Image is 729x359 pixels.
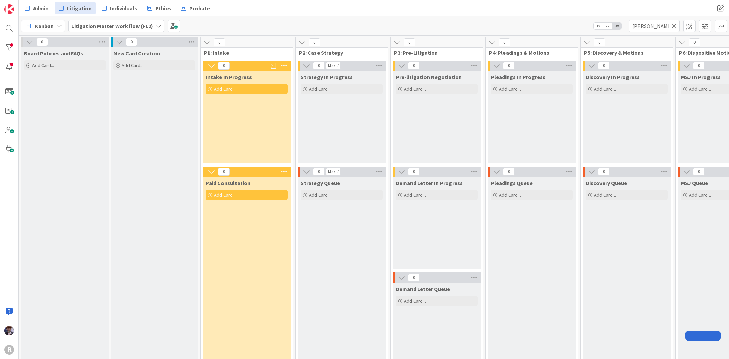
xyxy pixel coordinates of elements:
a: Probate [177,2,214,14]
img: Visit kanbanzone.com [4,4,14,14]
span: Add Card... [499,192,521,198]
span: 0 [408,274,420,282]
span: 0 [598,168,610,176]
a: Ethics [143,2,175,14]
span: 0 [503,62,515,70]
span: Paid Consultation [206,179,251,186]
span: Litigation [67,4,92,12]
div: R [4,345,14,355]
span: Ethics [156,4,171,12]
img: ML [4,326,14,335]
span: 0 [218,168,230,176]
b: Litigation Matter Workflow (FL2) [71,23,153,29]
a: Litigation [55,2,96,14]
span: Intake In Progress [206,74,252,80]
span: Admin [33,4,49,12]
span: 0 [689,38,700,46]
span: Add Card... [214,192,236,198]
span: 0 [309,38,320,46]
span: P5: Discovery & Motions [584,49,664,56]
span: P1: Intake [204,49,284,56]
div: Max 7 [328,64,339,67]
span: Add Card... [309,86,331,92]
span: MSJ Queue [681,179,708,186]
span: 1x [594,23,603,29]
span: 0 [313,168,325,176]
span: P3: Pre-Litigation [394,49,474,56]
span: 2x [603,23,612,29]
span: 0 [499,38,510,46]
span: 0 [693,62,705,70]
span: Add Card... [309,192,331,198]
span: Strategy Queue [301,179,340,186]
span: P2: Case Strategy [299,49,379,56]
span: Add Card... [689,192,711,198]
span: 0 [313,62,325,70]
span: Add Card... [689,86,711,92]
span: Pleadings Queue [491,179,533,186]
span: P4: Pleadings & Motions [489,49,569,56]
span: 0 [408,168,420,176]
span: Board Policies and FAQs [24,50,83,57]
span: Add Card... [122,62,144,68]
span: 0 [218,62,230,70]
span: Demand Letter Queue [396,285,450,292]
span: Add Card... [404,298,426,304]
span: 3x [612,23,621,29]
span: Add Card... [499,86,521,92]
span: Discovery Queue [586,179,627,186]
a: Individuals [98,2,141,14]
span: Kanban [35,22,54,30]
span: 0 [594,38,605,46]
span: 0 [408,62,420,70]
span: Add Card... [594,192,616,198]
div: Max 7 [328,170,339,173]
span: 0 [503,168,515,176]
span: 0 [126,38,137,46]
span: Add Card... [594,86,616,92]
span: Add Card... [214,86,236,92]
span: MSJ In Progress [681,74,721,80]
span: Demand Letter In Progress [396,179,463,186]
input: Quick Filter... [629,20,680,32]
span: Discovery In Progress [586,74,640,80]
span: 0 [693,168,705,176]
span: Probate [189,4,210,12]
span: Pleadings In Progress [491,74,545,80]
a: Admin [21,2,53,14]
span: Pre-litigation Negotiation [396,74,462,80]
span: Add Card... [404,86,426,92]
span: New Card Creation [113,50,160,57]
span: 0 [404,38,415,46]
span: Individuals [110,4,137,12]
span: Add Card... [404,192,426,198]
span: 0 [598,62,610,70]
span: Strategy In Progress [301,74,353,80]
span: 0 [214,38,225,46]
span: Add Card... [32,62,54,68]
span: 0 [36,38,48,46]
